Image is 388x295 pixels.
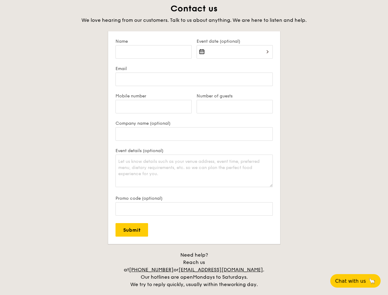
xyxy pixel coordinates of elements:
div: Need help? Reach us at or . Our hotlines are open We try to reply quickly, usually within the [117,251,271,288]
span: Chat with us [335,278,366,284]
a: [PHONE_NUMBER] [129,267,174,273]
label: Promo code (optional) [116,196,273,201]
a: [EMAIL_ADDRESS][DOMAIN_NAME] [178,267,263,273]
span: We love hearing from our customers. Talk to us about anything. We are here to listen and help. [81,17,307,23]
span: Mondays to Saturdays. [193,274,248,280]
span: Contact us [170,3,218,14]
textarea: Let us know details such as your venue address, event time, preferred menu, dietary requirements,... [116,155,273,187]
label: Company name (optional) [116,121,273,126]
label: Event details (optional) [116,148,273,153]
label: Email [116,66,273,71]
input: Submit [116,223,148,237]
label: Event date (optional) [197,39,273,44]
label: Name [116,39,192,44]
button: Chat with us🦙 [330,274,381,288]
span: working day. [227,281,258,287]
span: 🦙 [368,277,376,285]
label: Mobile number [116,93,192,99]
label: Number of guests [197,93,273,99]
